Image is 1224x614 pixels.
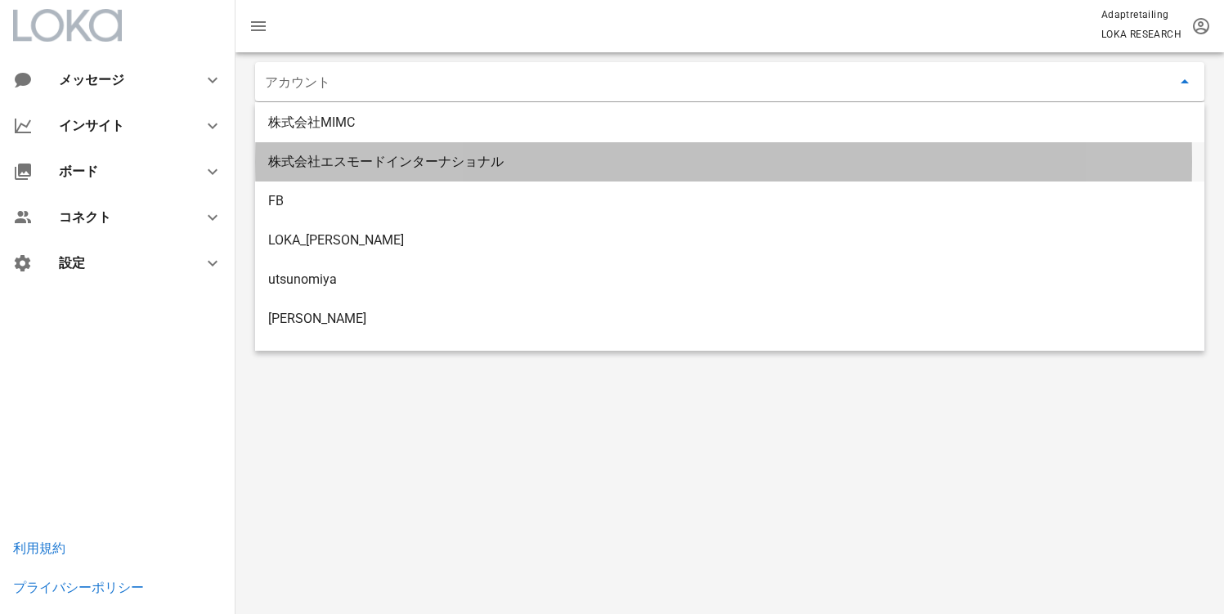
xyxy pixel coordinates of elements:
[13,580,144,595] a: プライバシーポリシー
[268,193,1191,208] div: FB
[268,311,1191,326] div: [PERSON_NAME]
[1101,26,1181,43] p: LOKA RESEARCH
[268,154,1191,169] div: 株式会社エスモードインターナショナル
[268,114,1191,130] div: 株式会社MIMC
[268,350,1191,365] div: アルティザンアンドアーティスト
[59,209,183,225] div: コネクト
[268,271,1191,287] div: utsunomiya
[13,540,65,556] a: 利用規約
[59,164,183,179] div: ボード
[268,232,1191,248] div: LOKA_[PERSON_NAME]
[59,72,177,87] div: メッセージ
[59,118,183,133] div: インサイト
[59,255,183,271] div: 設定
[1101,7,1181,23] p: Adaptretailing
